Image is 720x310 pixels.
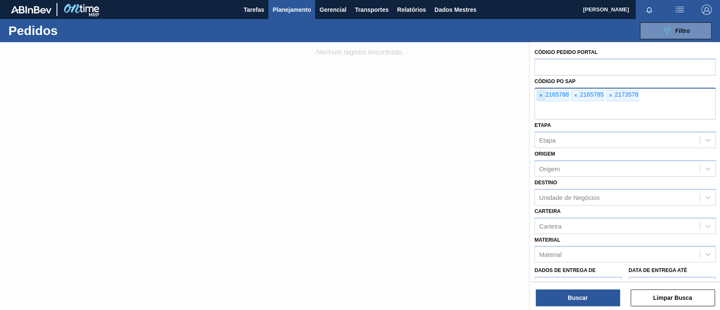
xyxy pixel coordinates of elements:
[545,91,569,98] font: 2165788
[640,22,712,39] button: Filtro
[397,6,426,13] font: Relatórios
[574,92,577,99] font: ×
[319,6,346,13] font: Gerencial
[539,165,560,173] font: Origem
[534,208,561,214] font: Carteira
[434,6,477,13] font: Dados Mestres
[628,267,687,273] font: Data de Entrega até
[534,237,560,243] font: Material
[539,137,556,144] font: Etapa
[272,6,311,13] font: Planejamento
[615,91,638,98] font: 2173578
[539,194,599,201] font: Unidade de Negócios
[534,180,557,186] font: Destino
[534,277,622,294] input: dd/mm/aaaa
[534,151,555,157] font: Origem
[628,277,716,294] input: dd/mm/aaaa
[583,6,629,13] font: [PERSON_NAME]
[539,251,561,258] font: Material
[534,122,551,128] font: Etapa
[244,6,264,13] font: Tarefas
[355,6,388,13] font: Transportes
[636,4,663,16] button: Notificações
[539,92,542,99] font: ×
[11,6,51,13] img: TNhmsLtSVTkK8tSr43FrP2fwEKptu5GPRR3wAAAABJRU5ErkJggg==
[609,92,612,99] font: ×
[580,91,604,98] font: 2165785
[534,78,575,84] font: Código PO SAP
[534,49,598,55] font: Código Pedido Portal
[8,24,58,38] font: Pedidos
[701,5,712,15] img: Sair
[539,222,561,229] font: Carteira
[674,5,685,15] img: ações do usuário
[534,267,596,273] font: Dados de Entrega de
[675,27,690,34] font: Filtro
